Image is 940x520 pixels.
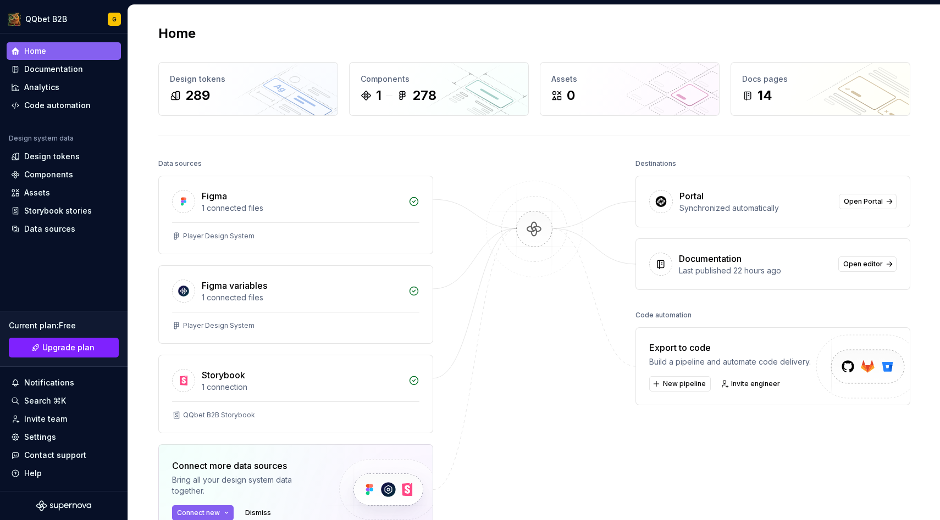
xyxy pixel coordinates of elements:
[24,450,86,461] div: Contact support
[24,223,75,234] div: Data sources
[24,395,66,406] div: Search ⌘K
[158,355,433,433] a: Storybook1 connectionQQbet B2B Storybook
[551,74,708,85] div: Assets
[844,197,883,206] span: Open Portal
[24,468,42,479] div: Help
[649,376,711,392] button: New pipeline
[9,320,119,331] div: Current plan : Free
[540,62,720,116] a: Assets0
[7,465,121,482] button: Help
[158,156,202,171] div: Data sources
[7,42,121,60] a: Home
[567,87,575,104] div: 0
[183,321,255,330] div: Player Design System
[376,87,381,104] div: 1
[202,279,267,292] div: Figma variables
[649,341,811,354] div: Export to code
[757,87,772,104] div: 14
[7,428,121,446] a: Settings
[185,87,210,104] div: 289
[172,474,320,496] div: Bring all your design system data together.
[635,307,692,323] div: Code automation
[158,62,338,116] a: Design tokens289
[177,508,220,517] span: Connect new
[7,184,121,202] a: Assets
[36,500,91,511] svg: Supernova Logo
[24,432,56,443] div: Settings
[158,176,433,254] a: Figma1 connected filesPlayer Design System
[24,100,91,111] div: Code automation
[635,156,676,171] div: Destinations
[7,60,121,78] a: Documentation
[202,203,402,214] div: 1 connected files
[9,338,119,357] a: Upgrade plan
[7,97,121,114] a: Code automation
[24,151,80,162] div: Design tokens
[843,260,883,269] span: Open editor
[24,205,92,216] div: Storybook stories
[412,87,436,104] div: 278
[24,413,67,424] div: Invite team
[663,379,706,388] span: New pipeline
[202,382,402,393] div: 1 connection
[172,459,320,472] div: Connect more data sources
[158,265,433,344] a: Figma variables1 connected filesPlayer Design System
[7,220,121,238] a: Data sources
[7,374,121,392] button: Notifications
[170,74,327,85] div: Design tokens
[731,62,910,116] a: Docs pages14
[7,148,121,165] a: Design tokens
[649,356,811,367] div: Build a pipeline and automate code delivery.
[24,187,50,198] div: Assets
[183,232,255,241] div: Player Design System
[202,368,245,382] div: Storybook
[679,203,832,214] div: Synchronized automatically
[24,169,73,180] div: Components
[112,15,117,24] div: G
[7,202,121,220] a: Storybook stories
[24,64,83,75] div: Documentation
[7,166,121,183] a: Components
[679,189,704,203] div: Portal
[158,25,196,42] h2: Home
[245,508,271,517] span: Dismiss
[839,194,897,209] a: Open Portal
[349,62,529,116] a: Components1278
[24,377,74,388] div: Notifications
[24,46,46,57] div: Home
[202,189,227,203] div: Figma
[731,379,780,388] span: Invite engineer
[679,252,742,265] div: Documentation
[25,14,67,25] div: QQbet B2B
[9,134,74,143] div: Design system data
[8,13,21,26] img: 491028fe-7948-47f3-9fb2-82dab60b8b20.png
[717,376,785,392] a: Invite engineer
[24,82,59,93] div: Analytics
[42,342,95,353] span: Upgrade plan
[742,74,899,85] div: Docs pages
[202,292,402,303] div: 1 connected files
[7,392,121,410] button: Search ⌘K
[361,74,517,85] div: Components
[7,446,121,464] button: Contact support
[679,265,832,276] div: Last published 22 hours ago
[7,79,121,96] a: Analytics
[7,410,121,428] a: Invite team
[838,256,897,272] a: Open editor
[183,411,255,420] div: QQbet B2B Storybook
[2,7,125,31] button: QQbet B2BG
